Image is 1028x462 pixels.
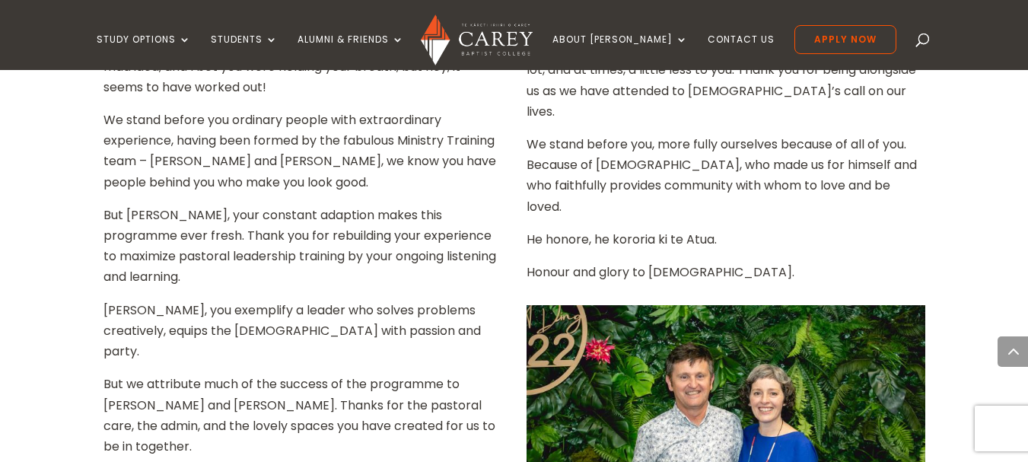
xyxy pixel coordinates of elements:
[527,229,925,262] p: He honore, he kororia ki te Atua.
[527,18,925,134] p: And to our whānau, onsite and online – you have fed us, picked up after us, listened to us, and g...
[708,34,775,70] a: Contact Us
[794,25,896,54] a: Apply Now
[103,300,502,374] p: [PERSON_NAME], you exemplify a leader who solves problems creatively, equips the [DEMOGRAPHIC_DAT...
[103,110,502,205] p: We stand before you ordinary people with extraordinary experience, having been formed by the fabu...
[421,14,533,65] img: Carey Baptist College
[552,34,688,70] a: About [PERSON_NAME]
[103,205,502,300] p: But [PERSON_NAME], your constant adaption makes this programme ever fresh. Thank you for rebuildi...
[527,262,925,282] p: Honour and glory to [DEMOGRAPHIC_DATA].
[527,134,925,229] p: We stand before you, more fully ourselves because of all of you. Because of [DEMOGRAPHIC_DATA], w...
[298,34,404,70] a: Alumni & Friends
[211,34,278,70] a: Students
[97,34,191,70] a: Study Options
